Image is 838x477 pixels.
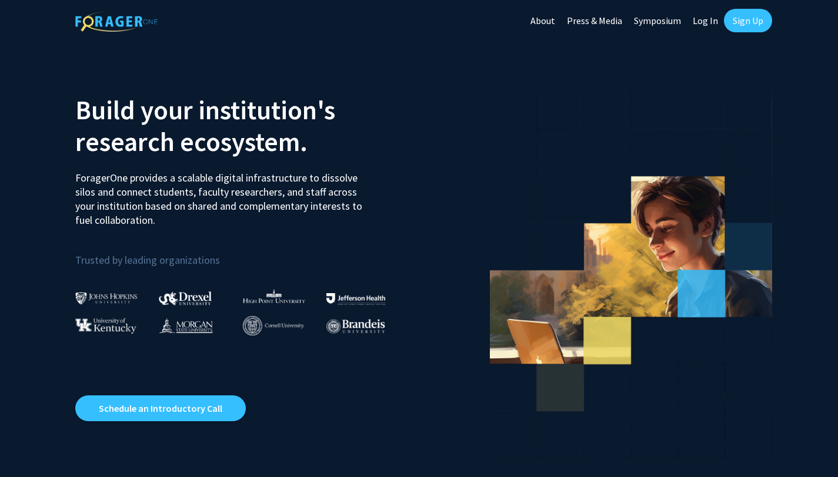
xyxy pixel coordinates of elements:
[75,237,410,269] p: Trusted by leading organizations
[75,162,370,227] p: ForagerOne provides a scalable digital infrastructure to dissolve silos and connect students, fac...
[75,292,138,304] img: Johns Hopkins University
[75,11,158,32] img: ForagerOne Logo
[75,395,246,421] a: Opens in a new tab
[159,291,212,305] img: Drexel University
[326,293,385,304] img: Thomas Jefferson University
[159,318,213,333] img: Morgan State University
[243,289,305,303] img: High Point University
[9,424,50,468] iframe: Chat
[243,316,304,335] img: Cornell University
[75,318,136,334] img: University of Kentucky
[724,9,772,32] a: Sign Up
[326,319,385,334] img: Brandeis University
[75,94,410,157] h2: Build your institution's research ecosystem.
